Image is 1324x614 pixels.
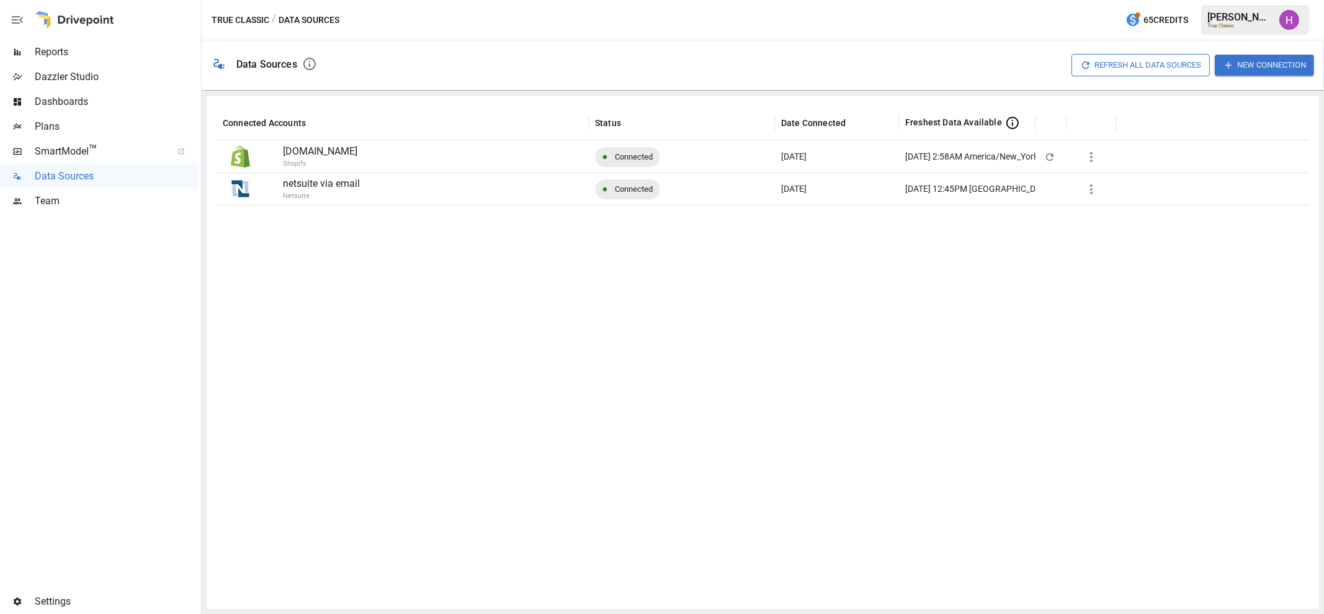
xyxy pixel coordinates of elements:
span: Settings [35,594,199,609]
button: Sort [1074,114,1091,132]
span: Data Sources [35,169,199,184]
p: Shopify [283,159,649,169]
span: Team [35,194,199,209]
div: Connected Accounts [223,118,306,128]
div: [DATE] 12:45PM [GEOGRAPHIC_DATA]/New_York [905,173,1095,205]
button: Sort [307,114,324,132]
button: True Classic [212,12,269,28]
p: netsuite via email [283,176,583,191]
div: Data Sources [236,58,297,70]
button: New Connection [1215,55,1314,75]
p: [DOMAIN_NAME] [283,144,583,159]
button: Sort [622,114,640,132]
span: Dazzler Studio [35,70,199,84]
p: Netsuite [283,191,649,202]
span: ™ [89,142,97,158]
button: 65Credits [1120,9,1193,32]
img: Shopify Logo [230,146,251,168]
button: Sort [1043,114,1060,132]
span: Dashboards [35,94,199,109]
div: Aug 21 2025 [775,140,899,173]
div: [DATE] 2:58AM America/New_York [905,141,1038,173]
div: Status [595,118,621,128]
div: / [272,12,276,28]
div: Mar 06 2024 [775,173,899,205]
img: Harry Antonio [1279,10,1299,30]
span: Connected [607,141,660,173]
span: Connected [607,173,660,205]
div: True Classic [1207,23,1272,29]
button: Harry Antonio [1272,2,1307,37]
div: [PERSON_NAME] [1207,11,1272,23]
button: Sort [847,114,864,132]
span: Freshest Data Available [905,116,1002,129]
div: Date Connected [781,118,846,128]
span: 65 Credits [1143,12,1188,28]
span: SmartModel [35,144,164,159]
img: NetSuite Logo [230,178,251,200]
span: Reports [35,45,199,60]
button: Refresh All Data Sources [1071,54,1210,76]
span: Plans [35,119,199,134]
